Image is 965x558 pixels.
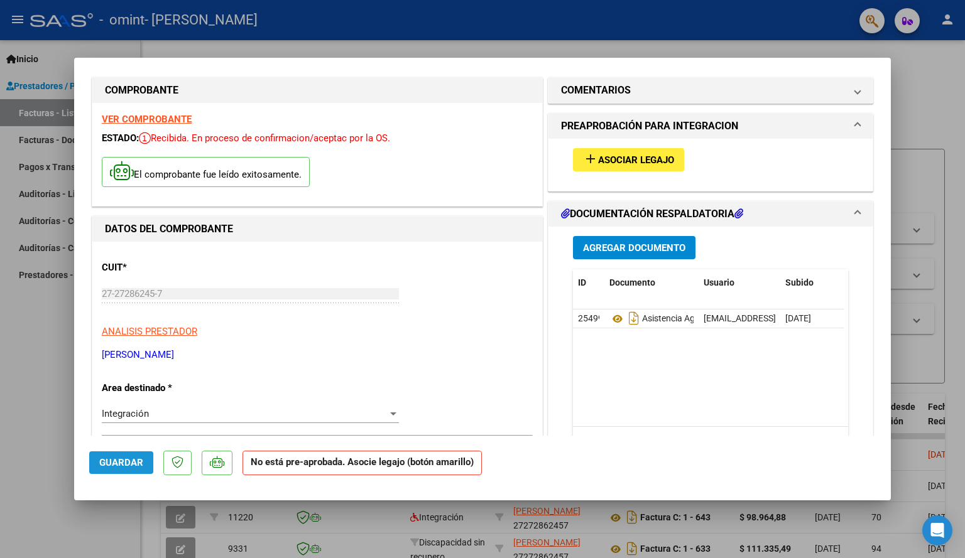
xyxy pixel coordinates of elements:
h1: COMENTARIOS [561,83,631,98]
span: Asistencia Agosto 2025 [609,314,734,324]
datatable-header-cell: Usuario [699,269,780,296]
datatable-header-cell: ID [573,269,604,296]
a: VER COMPROBANTE [102,114,192,125]
span: Guardar [99,457,143,468]
datatable-header-cell: Documento [604,269,699,296]
i: Descargar documento [626,308,642,328]
p: Area destinado * [102,381,231,395]
span: Asociar Legajo [598,154,674,166]
span: Recibida. En proceso de confirmacion/aceptac por la OS. [139,132,390,144]
button: Asociar Legajo [573,148,684,171]
h1: DOCUMENTACIÓN RESPALDATORIA [561,207,743,222]
button: Agregar Documento [573,236,695,259]
p: El comprobante fue leído exitosamente. [102,157,310,188]
h1: PREAPROBACIÓN PARA INTEGRACION [561,119,738,134]
span: Documento [609,277,655,287]
div: DOCUMENTACIÓN RESPALDATORIA [548,227,873,487]
mat-icon: add [583,151,598,166]
strong: No está pre-aprobada. Asocie legajo (botón amarillo) [243,451,482,475]
p: CUIT [102,260,231,275]
span: ID [578,277,586,287]
mat-expansion-panel-header: COMENTARIOS [548,78,873,103]
mat-expansion-panel-header: PREAPROBACIÓN PARA INTEGRACION [548,114,873,139]
span: Agregar Documento [583,242,685,254]
mat-expansion-panel-header: DOCUMENTACIÓN RESPALDATORIA [548,201,873,227]
div: PREAPROBACIÓN PARA INTEGRACION [548,139,873,191]
datatable-header-cell: Subido [780,269,843,296]
span: ESTADO: [102,132,139,144]
div: Open Intercom Messenger [922,515,952,545]
span: Usuario [704,277,734,287]
div: 1 total [573,427,848,458]
span: Integración [102,408,149,419]
strong: COMPROBANTE [105,84,178,96]
strong: DATOS DEL COMPROBANTE [105,223,233,235]
span: Subido [785,277,814,287]
p: [PERSON_NAME] [102,348,533,362]
span: [EMAIL_ADDRESS][DOMAIN_NAME] - [PERSON_NAME] [704,313,917,323]
span: [DATE] [785,313,811,323]
span: 25499 [578,313,603,323]
button: Guardar [89,451,153,474]
datatable-header-cell: Acción [843,269,906,296]
span: ANALISIS PRESTADOR [102,326,197,337]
